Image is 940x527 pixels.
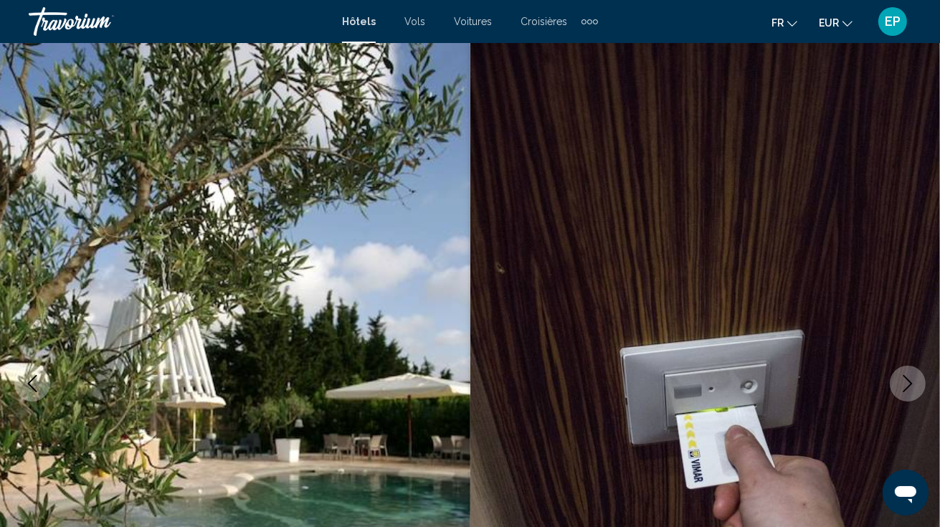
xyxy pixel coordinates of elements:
span: EP [885,14,901,29]
a: Vols [404,16,425,27]
button: Extra navigation items [581,10,598,33]
button: Next image [890,366,926,402]
a: Voitures [454,16,492,27]
span: fr [772,17,784,29]
a: Hôtels [342,16,376,27]
button: Change currency [819,12,853,33]
span: EUR [819,17,839,29]
a: Croisières [521,16,567,27]
button: Previous image [14,366,50,402]
a: Travorium [29,7,328,36]
button: Change language [772,12,797,33]
button: User Menu [874,6,911,37]
iframe: Bouton de lancement de la fenêtre de messagerie [883,470,929,516]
